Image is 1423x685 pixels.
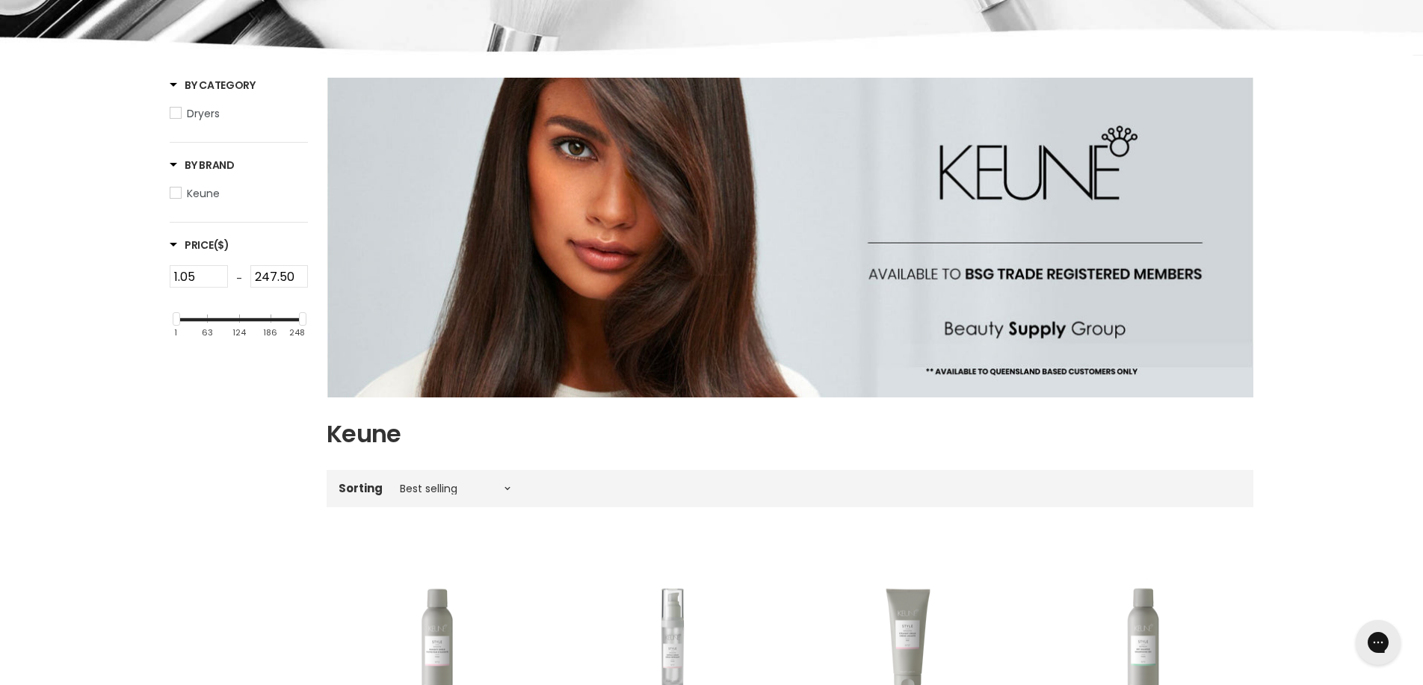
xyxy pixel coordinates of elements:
input: Min Price [170,265,228,288]
h3: Price($) [170,238,229,252]
span: ($) [214,238,229,252]
div: 248 [289,329,305,338]
label: Sorting [339,482,383,495]
div: - [228,265,250,292]
img: KEUNE hair products, Keune colour. Keune retail, Keune for Trade [327,78,1253,397]
h1: Keune [327,418,1253,450]
a: Keune [170,185,308,202]
div: 124 [232,329,246,338]
iframe: Gorgias live chat messenger [1348,615,1408,670]
div: 186 [263,329,277,338]
h3: By Category [170,78,256,93]
h3: By Brand [170,158,235,173]
span: Keune [187,186,220,201]
span: Dryers [187,106,220,121]
div: 63 [202,329,213,338]
input: Max Price [250,265,309,288]
a: Dryers [170,105,308,122]
div: 1 [174,329,177,338]
span: Price [170,238,229,252]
